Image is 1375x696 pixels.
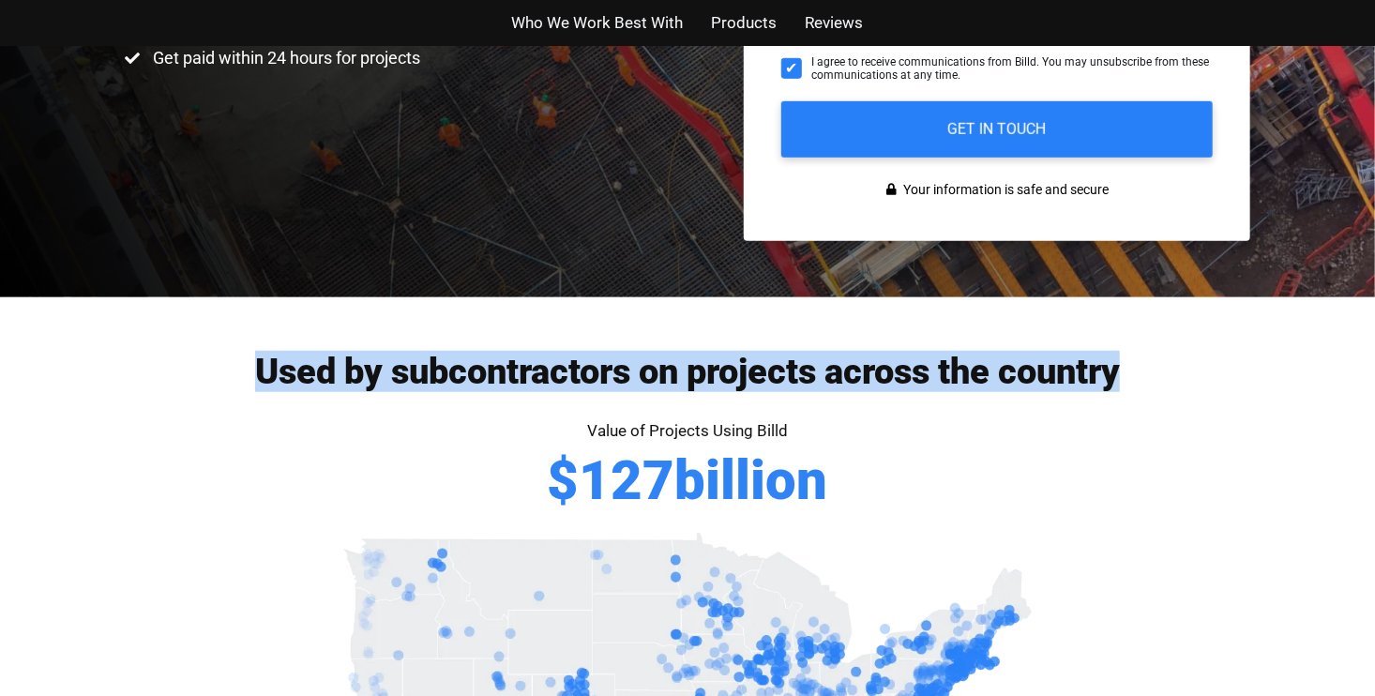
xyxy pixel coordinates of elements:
input: I agree to receive communications from Billd. You may unsubscribe from these communications at an... [781,58,802,79]
span: I agree to receive communications from Billd. You may unsubscribe from these communications at an... [811,55,1213,83]
a: Products [712,9,778,37]
a: Who We Work Best With [512,9,684,37]
span: 127 [580,453,675,507]
h2: Used by subcontractors on projects across the country [125,354,1250,389]
span: Get paid within 24 hours for projects [148,47,420,69]
span: Your information is safe and secure [899,176,1110,204]
span: billion [675,453,828,507]
span: Value of Projects Using Billd [587,421,788,440]
input: GET IN TOUCH [781,101,1213,158]
a: Reviews [806,9,864,37]
span: $ [548,453,580,507]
